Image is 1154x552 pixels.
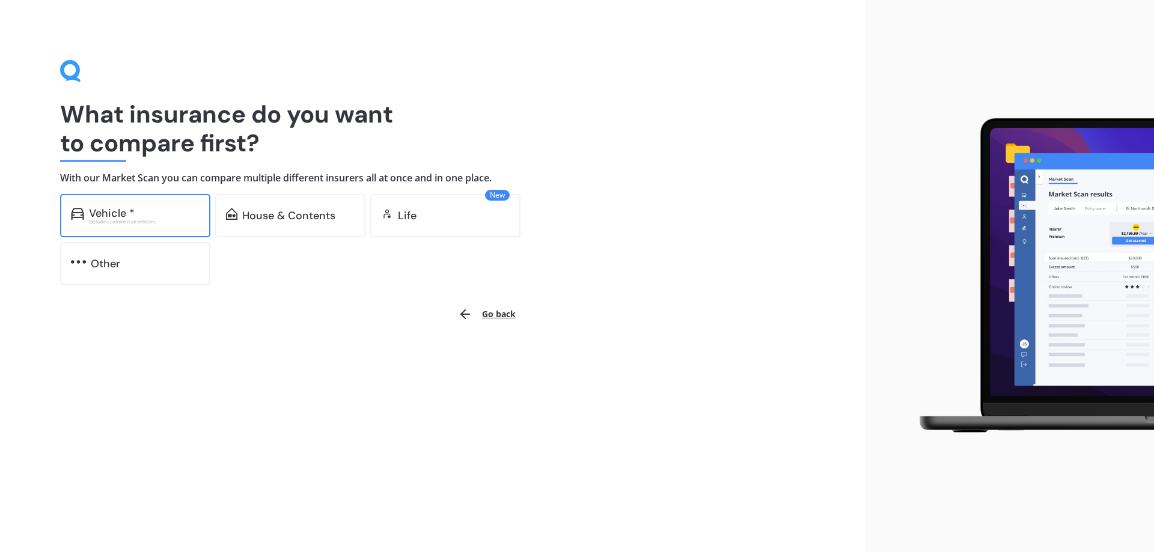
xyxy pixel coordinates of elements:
[902,111,1154,441] img: laptop.webp
[71,256,86,268] img: other.81dba5aafe580aa69f38.svg
[89,207,135,219] div: Vehicle *
[60,100,805,157] h1: What insurance do you want to compare first?
[71,208,84,220] img: car.f15378c7a67c060ca3f3.svg
[451,300,523,329] button: Go back
[60,172,805,184] h4: With our Market Scan you can compare multiple different insurers all at once and in one place.
[398,210,417,222] div: Life
[381,208,393,220] img: life.f720d6a2d7cdcd3ad642.svg
[226,208,237,220] img: home-and-contents.b802091223b8502ef2dd.svg
[242,210,335,222] div: House & Contents
[89,219,200,224] div: Excludes commercial vehicles
[485,190,510,201] span: New
[91,258,120,270] div: Other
